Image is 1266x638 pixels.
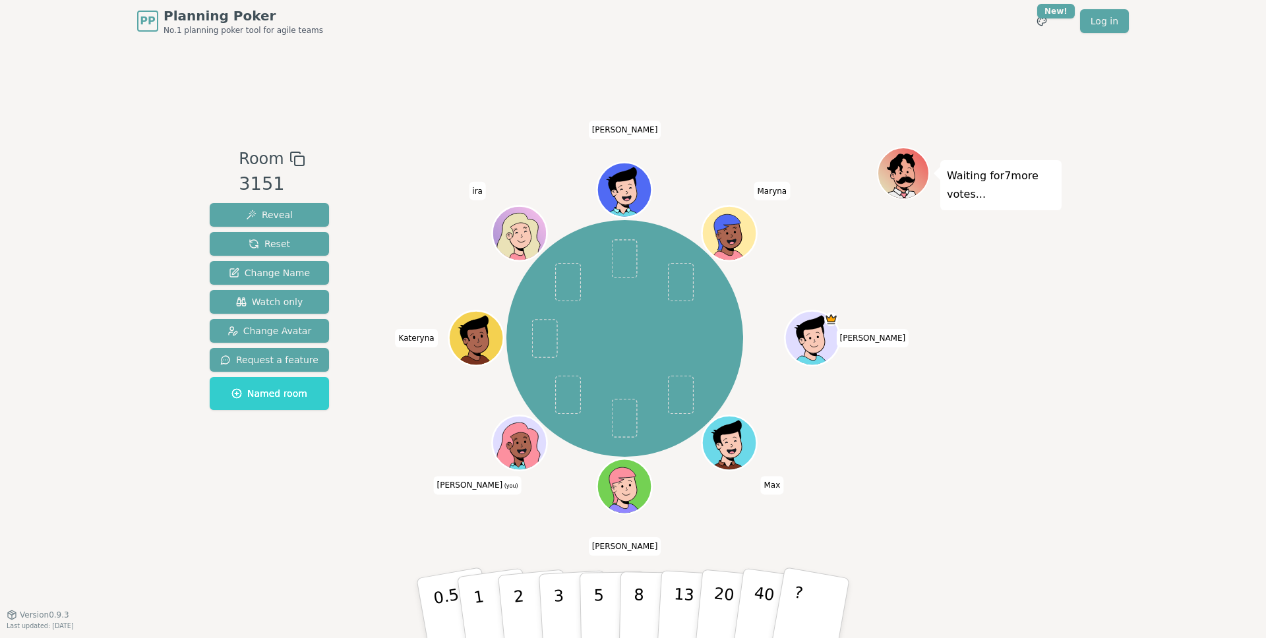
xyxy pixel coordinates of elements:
span: (you) [502,484,518,490]
span: Click to change your name [469,182,486,200]
span: Named room [231,387,307,400]
span: Change Name [229,266,310,279]
button: Named room [210,377,329,410]
span: Planning Poker [164,7,323,25]
span: Request a feature [220,353,318,366]
button: Reveal [210,203,329,227]
span: Gunnar is the host [825,312,839,326]
button: Reset [210,232,329,256]
button: Change Name [210,261,329,285]
span: Change Avatar [227,324,312,337]
a: PPPlanning PokerNo.1 planning poker tool for agile teams [137,7,323,36]
span: Room [239,147,284,171]
div: 3151 [239,171,305,198]
p: Waiting for 7 more votes... [947,167,1055,204]
span: Reset [249,237,290,250]
span: Last updated: [DATE] [7,622,74,629]
span: Click to change your name [589,537,661,556]
div: New! [1037,4,1075,18]
span: Click to change your name [754,182,791,200]
span: No.1 planning poker tool for agile teams [164,25,323,36]
span: Click to change your name [434,477,522,495]
button: Click to change your avatar [494,417,545,469]
span: Click to change your name [837,329,909,347]
button: New! [1030,9,1054,33]
a: Log in [1080,9,1129,33]
span: Version 0.9.3 [20,610,69,620]
button: Change Avatar [210,319,329,343]
span: Click to change your name [760,477,783,495]
span: Click to change your name [396,329,438,347]
span: Reveal [246,208,293,221]
span: PP [140,13,155,29]
button: Watch only [210,290,329,314]
span: Watch only [236,295,303,308]
span: Click to change your name [589,121,661,139]
button: Request a feature [210,348,329,372]
button: Version0.9.3 [7,610,69,620]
